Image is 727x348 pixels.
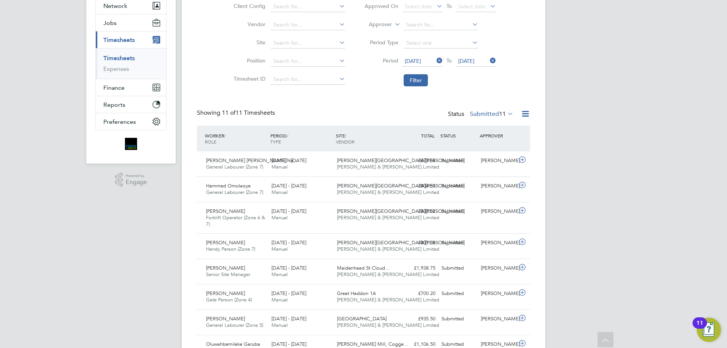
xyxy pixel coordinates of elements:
span: [PERSON_NAME] [206,239,245,246]
input: Search for... [271,74,345,85]
button: Finance [96,79,166,96]
span: VENDOR [336,139,354,145]
div: Submitted [438,287,478,300]
span: [PERSON_NAME] [206,315,245,322]
span: Senior Site Manager [206,271,250,278]
label: Period [364,57,398,64]
div: £804.53 [399,180,438,192]
label: Site [231,39,265,46]
label: Timesheet ID [231,75,265,82]
span: General Labourer (Zone 7) [206,164,263,170]
label: Submitted [470,110,513,118]
span: [PERSON_NAME] [206,208,245,214]
span: [DATE] - [DATE] [271,341,306,347]
span: [PERSON_NAME] [206,265,245,271]
div: Status [448,109,515,120]
label: Vendor [231,21,265,28]
span: Jobs [103,19,117,27]
span: Handy Person (Zone 7) [206,246,255,252]
span: Manual [271,246,288,252]
label: Position [231,57,265,64]
a: Powered byEngage [115,173,147,187]
span: [PERSON_NAME] [PERSON_NAME] Na… [206,157,298,164]
span: General Labourer (Zone 7) [206,189,263,195]
a: Timesheets [103,55,135,62]
span: Forklift Operator (Zone 6 & 7) [206,214,265,227]
span: / [224,133,226,139]
span: [DATE] - [DATE] [271,183,306,189]
span: Select date [405,3,432,10]
div: PERIOD [268,129,334,148]
div: [PERSON_NAME] [478,287,517,300]
div: Submitted [438,180,478,192]
span: [PERSON_NAME][GEOGRAPHIC_DATA][PERSON_NAME] [337,239,465,246]
span: ROLE [205,139,216,145]
div: Submitted [438,205,478,218]
span: / [345,133,346,139]
span: [PERSON_NAME] [206,290,245,297]
span: TOTAL [421,133,435,139]
span: Oluwahbemileke Garuba [206,341,260,347]
a: Go to home page [95,138,167,150]
span: Timesheets [103,36,135,44]
span: [GEOGRAPHIC_DATA] [337,315,387,322]
input: Search for... [271,38,345,48]
span: [PERSON_NAME] & [PERSON_NAME] Limited [337,322,439,328]
div: £935.50 [399,313,438,325]
span: 11 of [222,109,236,117]
div: £830.52 [399,205,438,218]
span: [PERSON_NAME] Mill, Cogge… [337,341,409,347]
span: [PERSON_NAME] & [PERSON_NAME] Limited [337,246,439,252]
span: Gate Person (Zone 4) [206,297,252,303]
span: [PERSON_NAME] & [PERSON_NAME] Limited [337,271,439,278]
span: Manual [271,214,288,221]
span: Hammed Omolaoye [206,183,251,189]
label: Client Config [231,3,265,9]
input: Search for... [271,56,345,67]
div: [PERSON_NAME] [478,205,517,218]
span: 11 [499,110,506,118]
div: Showing [197,109,276,117]
span: [DATE] - [DATE] [271,315,306,322]
div: £1,938.75 [399,262,438,275]
span: To [444,56,454,66]
span: [DATE] [458,58,474,64]
span: / [287,133,288,139]
span: Manual [271,297,288,303]
span: Manual [271,189,288,195]
div: £700.20 [399,287,438,300]
span: Finance [103,84,125,91]
span: TYPE [270,139,281,145]
div: [PERSON_NAME] [478,180,517,192]
div: [PERSON_NAME] [478,313,517,325]
button: Jobs [96,14,166,31]
label: Period Type [364,39,398,46]
button: Reports [96,96,166,113]
button: Open Resource Center, 11 new notifications [697,318,721,342]
button: Timesheets [96,31,166,48]
div: SITE [334,129,399,148]
div: APPROVER [478,129,517,142]
label: Approver [358,21,392,28]
span: Manual [271,164,288,170]
span: [PERSON_NAME] & [PERSON_NAME] Limited [337,164,439,170]
span: [DATE] - [DATE] [271,265,306,271]
input: Search for... [271,20,345,30]
img: bromak-logo-retina.png [125,138,137,150]
div: Submitted [438,262,478,275]
div: Submitted [438,154,478,167]
input: Select one [404,38,478,48]
span: [DATE] - [DATE] [271,290,306,297]
span: To [444,1,454,11]
div: [PERSON_NAME] [478,237,517,249]
span: Great Haddon 1A [337,290,376,297]
div: WORKER [203,129,268,148]
span: Engage [126,179,147,186]
span: [PERSON_NAME] & [PERSON_NAME] Limited [337,214,439,221]
span: Manual [271,322,288,328]
span: Manual [271,271,288,278]
div: Submitted [438,313,478,325]
input: Search for... [404,20,478,30]
span: General Labourer (Zone 5) [206,322,263,328]
span: Select date [458,3,485,10]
